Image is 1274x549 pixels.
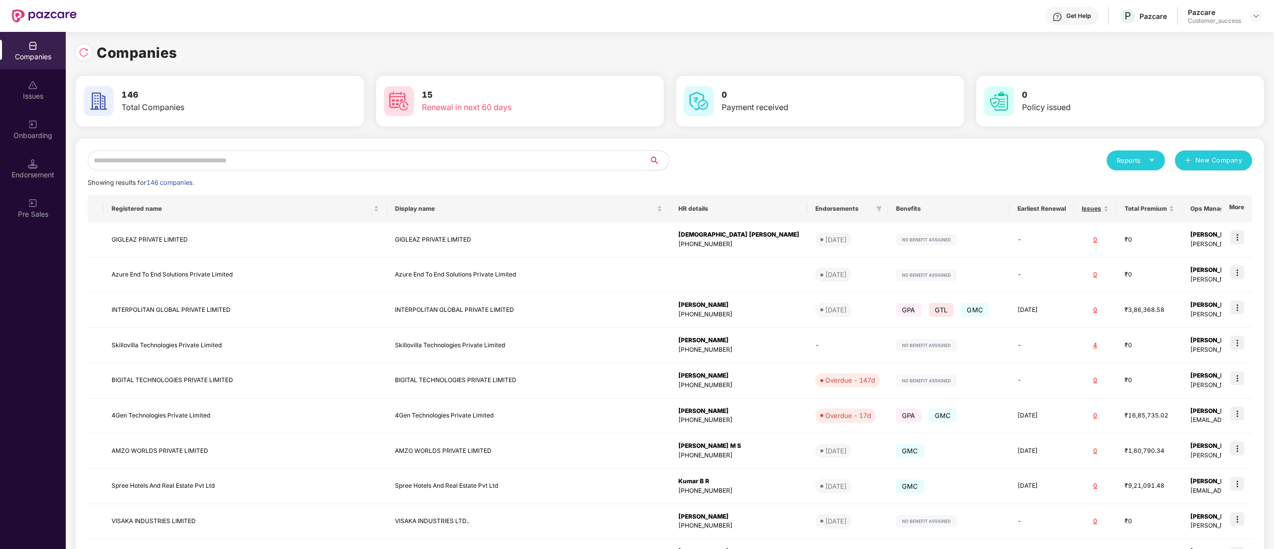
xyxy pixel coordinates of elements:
button: search [648,150,669,170]
td: Azure End To End Solutions Private Limited [104,258,387,293]
td: GIGLEAZ PRIVATE LIMITED [104,222,387,258]
div: [DATE] [825,235,847,245]
div: [PERSON_NAME] M S [678,441,799,451]
img: icon [1230,266,1244,279]
div: ₹9,21,091.48 [1125,481,1174,491]
h3: 0 [722,89,900,102]
td: Spree Hotels And Real Estate Pvt Ltd [104,469,387,504]
div: Kumar B R [678,477,799,486]
div: Overdue - 17d [825,411,871,420]
span: Showing results for [88,179,194,186]
div: 0 [1082,481,1109,491]
td: INTERPOLITAN GLOBAL PRIVATE LIMITED [104,292,387,328]
img: icon [1230,407,1244,420]
th: Total Premium [1117,195,1182,222]
div: ₹0 [1125,235,1174,245]
img: svg+xml;base64,PHN2ZyBpZD0iSGVscC0zMngzMiIgeG1sbnM9Imh0dHA6Ly93d3cudzMub3JnLzIwMDAvc3ZnIiB3aWR0aD... [1052,12,1062,22]
span: GTL [929,303,954,317]
div: Overdue - 147d [825,375,875,385]
div: Pazcare [1188,7,1241,17]
span: GPA [896,409,921,422]
div: [PERSON_NAME] [678,300,799,310]
span: GMC [896,444,924,458]
th: Earliest Renewal [1010,195,1074,222]
td: Azure End To End Solutions Private Limited [387,258,670,293]
td: - [1010,222,1074,258]
div: [DATE] [825,481,847,491]
div: [PHONE_NUMBER] [678,381,799,390]
div: [DATE] [825,516,847,526]
span: Total Premium [1125,205,1167,213]
div: [PHONE_NUMBER] [678,451,799,460]
div: [PHONE_NUMBER] [678,486,799,496]
div: [PHONE_NUMBER] [678,415,799,425]
img: icon [1230,371,1244,385]
div: 0 [1082,376,1109,385]
div: [PHONE_NUMBER] [678,521,799,531]
td: [DATE] [1010,292,1074,328]
div: 0 [1082,305,1109,315]
span: filter [876,206,882,212]
img: icon [1230,336,1244,350]
div: [PERSON_NAME] [678,407,799,416]
div: Renewal in next 60 days [422,101,601,114]
td: 4Gen Technologies Private Limited [104,399,387,434]
img: svg+xml;base64,PHN2ZyB4bWxucz0iaHR0cDovL3d3dy53My5vcmcvMjAwMC9zdmciIHdpZHRoPSI2MCIgaGVpZ2h0PSI2MC... [684,86,714,116]
th: Issues [1074,195,1117,222]
img: svg+xml;base64,PHN2ZyBpZD0iRHJvcGRvd24tMzJ4MzIiIHhtbG5zPSJodHRwOi8vd3d3LnczLm9yZy8yMDAwL3N2ZyIgd2... [1252,12,1260,20]
span: Issues [1082,205,1101,213]
span: P [1125,10,1131,22]
td: GIGLEAZ PRIVATE LIMITED [387,222,670,258]
img: icon [1230,441,1244,455]
div: [DEMOGRAPHIC_DATA] [PERSON_NAME] [678,230,799,240]
span: New Company [1195,155,1243,165]
div: 0 [1082,270,1109,279]
div: ₹0 [1125,341,1174,350]
img: svg+xml;base64,PHN2ZyB4bWxucz0iaHR0cDovL3d3dy53My5vcmcvMjAwMC9zdmciIHdpZHRoPSI2MCIgaGVpZ2h0PSI2MC... [984,86,1014,116]
td: Spree Hotels And Real Estate Pvt Ltd [387,469,670,504]
img: svg+xml;base64,PHN2ZyB4bWxucz0iaHR0cDovL3d3dy53My5vcmcvMjAwMC9zdmciIHdpZHRoPSIxMjIiIGhlaWdodD0iMj... [896,234,957,246]
div: 0 [1082,446,1109,456]
img: svg+xml;base64,PHN2ZyB4bWxucz0iaHR0cDovL3d3dy53My5vcmcvMjAwMC9zdmciIHdpZHRoPSI2MCIgaGVpZ2h0PSI2MC... [384,86,414,116]
img: svg+xml;base64,PHN2ZyB4bWxucz0iaHR0cDovL3d3dy53My5vcmcvMjAwMC9zdmciIHdpZHRoPSIxMjIiIGhlaWdodD0iMj... [896,515,957,527]
div: Total Companies [122,101,300,114]
th: HR details [670,195,807,222]
button: plusNew Company [1175,150,1252,170]
td: - [807,328,888,363]
span: GMC [896,479,924,493]
div: ₹0 [1125,517,1174,526]
span: search [648,156,669,164]
div: [PERSON_NAME] [678,512,799,522]
img: svg+xml;base64,PHN2ZyBpZD0iSXNzdWVzX2Rpc2FibGVkIiB4bWxucz0iaHR0cDovL3d3dy53My5vcmcvMjAwMC9zdmciIH... [28,80,38,90]
div: Payment received [722,101,900,114]
h3: 15 [422,89,601,102]
td: Skillovilla Technologies Private Limited [104,328,387,363]
div: Policy issued [1022,101,1201,114]
th: Display name [387,195,670,222]
span: caret-down [1148,157,1155,163]
img: svg+xml;base64,PHN2ZyB4bWxucz0iaHR0cDovL3d3dy53My5vcmcvMjAwMC9zdmciIHdpZHRoPSIxMjIiIGhlaWdodD0iMj... [896,339,957,351]
div: Reports [1117,155,1155,165]
td: Skillovilla Technologies Private Limited [387,328,670,363]
div: [DATE] [825,305,847,315]
span: plus [1185,157,1191,165]
div: [DATE] [825,446,847,456]
img: icon [1230,230,1244,244]
h3: 146 [122,89,300,102]
span: filter [874,203,884,215]
div: ₹16,85,735.02 [1125,411,1174,420]
td: [DATE] [1010,469,1074,504]
span: GPA [896,303,921,317]
div: [DATE] [825,270,847,279]
div: ₹0 [1125,270,1174,279]
th: Benefits [888,195,1010,222]
span: Display name [395,205,655,213]
div: 4 [1082,341,1109,350]
div: ₹0 [1125,376,1174,385]
span: GMC [961,303,989,317]
div: [PERSON_NAME] [678,371,799,381]
span: Registered name [112,205,372,213]
img: svg+xml;base64,PHN2ZyB3aWR0aD0iMjAiIGhlaWdodD0iMjAiIHZpZXdCb3g9IjAgMCAyMCAyMCIgZmlsbD0ibm9uZSIgeG... [28,198,38,208]
td: VISAKA INDUSTRIES LTD.. [387,504,670,540]
h3: 0 [1022,89,1201,102]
